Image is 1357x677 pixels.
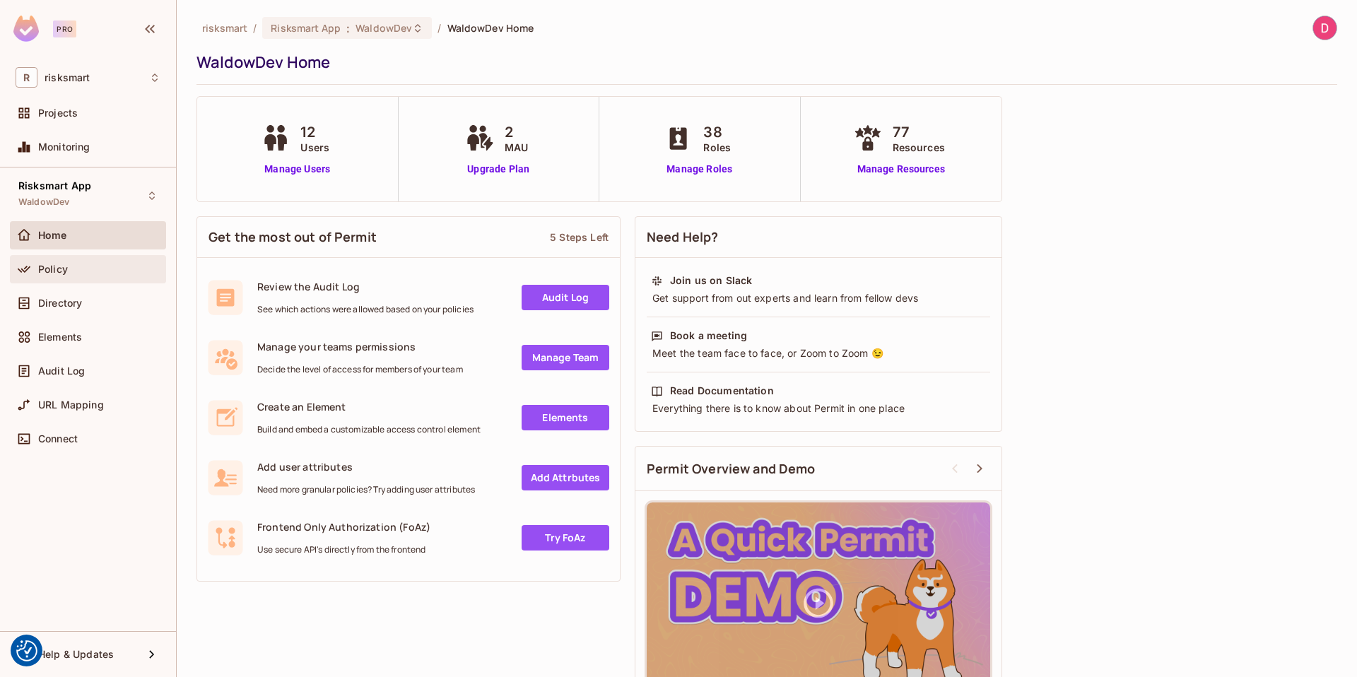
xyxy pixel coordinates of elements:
span: Monitoring [38,141,90,153]
div: Pro [53,20,76,37]
span: Help & Updates [38,649,114,660]
img: SReyMgAAAABJRU5ErkJggg== [13,16,39,42]
span: Home [38,230,67,241]
a: Manage Roles [661,162,738,177]
span: Risksmart App [18,180,91,192]
div: Meet the team face to face, or Zoom to Zoom 😉 [651,346,986,360]
span: Use secure API's directly from the frontend [257,544,430,555]
span: Workspace: risksmart [45,72,90,83]
a: Try FoAz [522,525,609,551]
span: Frontend Only Authorization (FoAz) [257,520,430,534]
span: WaldowDev [18,196,69,208]
li: / [437,21,441,35]
a: Manage Resources [850,162,952,177]
span: the active workspace [202,21,247,35]
a: Audit Log [522,285,609,310]
span: Audit Log [38,365,85,377]
span: : [346,23,351,34]
span: Decide the level of access for members of your team [257,364,463,375]
span: Elements [38,331,82,343]
a: Manage Users [258,162,336,177]
img: Daniel Waldow [1313,16,1337,40]
div: 5 Steps Left [550,230,609,244]
div: Join us on Slack [670,273,752,288]
span: Projects [38,107,78,119]
div: WaldowDev Home [196,52,1330,73]
span: Roles [703,140,731,155]
a: Add Attrbutes [522,465,609,490]
span: URL Mapping [38,399,104,411]
img: Revisit consent button [16,640,37,661]
span: WaldowDev [356,21,412,35]
span: Review the Audit Log [257,280,474,293]
span: See which actions were allowed based on your policies [257,304,474,315]
a: Upgrade Plan [462,162,535,177]
span: Directory [38,298,82,309]
span: Get the most out of Permit [208,228,377,246]
a: Elements [522,405,609,430]
div: Everything there is to know about Permit in one place [651,401,986,416]
span: Users [300,140,329,155]
button: Consent Preferences [16,640,37,661]
span: MAU [505,140,528,155]
span: 12 [300,122,329,143]
span: Resources [893,140,945,155]
span: Need Help? [647,228,719,246]
span: Connect [38,433,78,445]
div: Book a meeting [670,329,747,343]
span: Create an Element [257,400,481,413]
span: Permit Overview and Demo [647,460,816,478]
span: 2 [505,122,528,143]
span: Risksmart App [271,21,341,35]
span: 77 [893,122,945,143]
span: Manage your teams permissions [257,340,463,353]
span: Need more granular policies? Try adding user attributes [257,484,475,495]
span: Policy [38,264,68,275]
a: Manage Team [522,345,609,370]
span: Build and embed a customizable access control element [257,424,481,435]
span: R [16,67,37,88]
span: Add user attributes [257,460,475,473]
div: Read Documentation [670,384,774,398]
li: / [253,21,257,35]
div: Get support from out experts and learn from fellow devs [651,291,986,305]
span: WaldowDev Home [447,21,534,35]
span: 38 [703,122,731,143]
